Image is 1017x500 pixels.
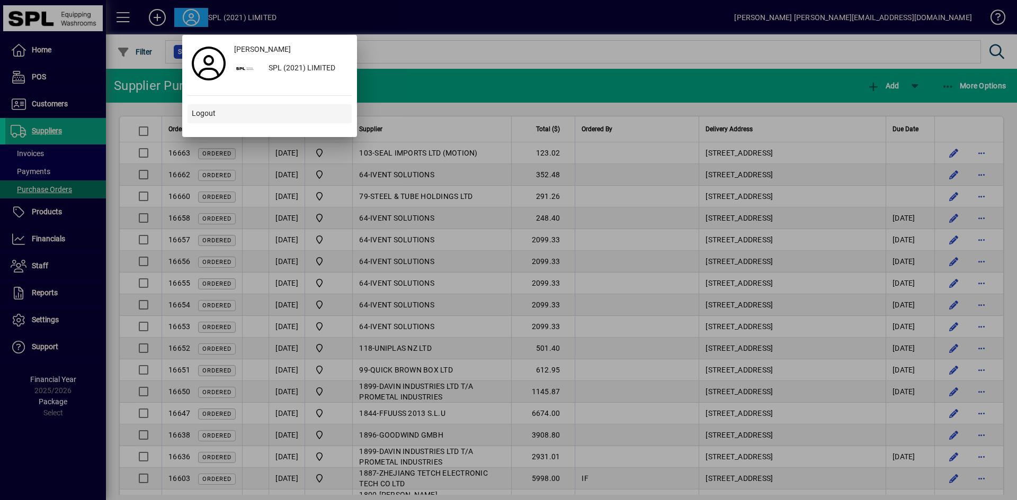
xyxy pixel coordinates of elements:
button: SPL (2021) LIMITED [230,59,352,78]
div: SPL (2021) LIMITED [260,59,352,78]
a: Profile [188,54,230,73]
a: [PERSON_NAME] [230,40,352,59]
span: [PERSON_NAME] [234,44,291,55]
span: Logout [192,108,216,119]
button: Logout [188,104,352,123]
